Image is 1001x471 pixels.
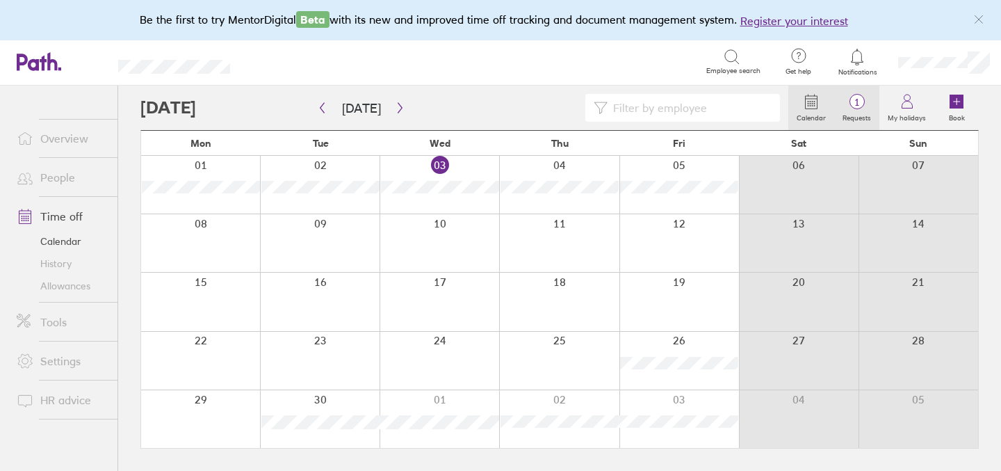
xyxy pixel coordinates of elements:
[6,308,117,336] a: Tools
[941,110,973,122] label: Book
[934,86,979,130] a: Book
[296,11,329,28] span: Beta
[6,253,117,275] a: History
[140,11,862,29] div: Be the first to try MentorDigital with its new and improved time off tracking and document manage...
[834,97,879,108] span: 1
[909,138,927,149] span: Sun
[6,163,117,191] a: People
[879,110,934,122] label: My holidays
[430,138,450,149] span: Wed
[788,110,834,122] label: Calendar
[6,230,117,253] a: Calendar
[673,138,685,149] span: Fri
[313,138,329,149] span: Tue
[835,68,880,77] span: Notifications
[835,47,880,77] a: Notifications
[331,97,392,120] button: [DATE]
[740,13,848,29] button: Register your interest
[791,138,806,149] span: Sat
[788,86,834,130] a: Calendar
[706,67,760,75] span: Employee search
[6,202,117,230] a: Time off
[6,125,117,152] a: Overview
[879,86,934,130] a: My holidays
[551,138,569,149] span: Thu
[268,55,303,67] div: Search
[6,347,117,375] a: Settings
[834,110,879,122] label: Requests
[6,386,117,414] a: HR advice
[834,86,879,130] a: 1Requests
[608,95,772,121] input: Filter by employee
[776,67,821,76] span: Get help
[6,275,117,297] a: Allowances
[190,138,211,149] span: Mon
